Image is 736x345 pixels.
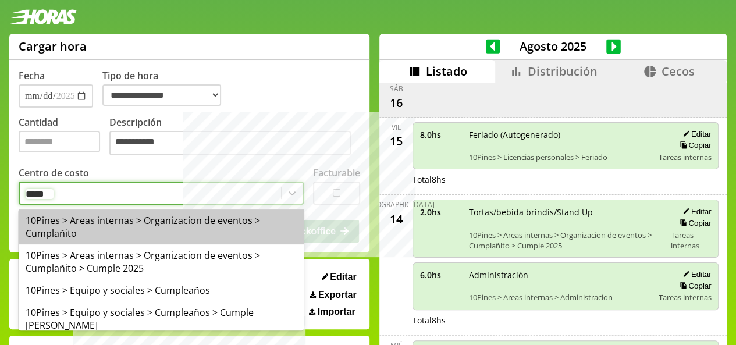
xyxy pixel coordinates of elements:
div: 16 [387,94,406,112]
span: Distribución [528,63,598,79]
h1: Cargar hora [19,38,87,54]
span: 8.0 hs [420,129,461,140]
label: Descripción [109,116,360,158]
div: Total 8 hs [413,315,719,326]
button: Editar [318,271,360,283]
div: 15 [387,132,406,151]
span: 6.0 hs [420,269,461,280]
span: Agosto 2025 [500,38,606,54]
div: 10Pines > Areas internas > Organizacion de eventos > Cumplañito [19,209,304,244]
div: 10Pines > Areas internas > Organizacion de eventos > Cumplañito > Cumple 2025 [19,244,304,279]
span: Exportar [318,290,357,300]
span: Tortas/bebida brindis/Stand Up [469,207,662,218]
span: Tareas internas [670,230,711,251]
span: 10Pines > Licencias personales > Feriado [469,152,650,162]
button: Editar [679,207,711,216]
input: Cantidad [19,131,100,152]
span: 10Pines > Areas internas > Administracion [469,292,650,303]
label: Fecha [19,69,45,82]
div: vie [391,122,401,132]
div: Total 8 hs [413,174,719,185]
span: Tareas internas [658,152,711,162]
textarea: Descripción [109,131,351,155]
span: Feriado (Autogenerado) [469,129,650,140]
span: Importar [318,307,355,317]
button: Copiar [676,281,711,291]
img: logotipo [9,9,77,24]
span: 10Pines > Areas internas > Organizacion de eventos > Cumplañito > Cumple 2025 [469,230,662,251]
div: [DEMOGRAPHIC_DATA] [358,200,435,209]
label: Tipo de hora [102,69,230,108]
button: Exportar [306,289,360,301]
span: Cecos [662,63,695,79]
span: Listado [426,63,467,79]
span: 2.0 hs [420,207,461,218]
div: 10Pines > Equipo y sociales > Cumpleaños > Cumple [PERSON_NAME] [19,301,304,336]
label: Cantidad [19,116,109,158]
button: Editar [679,129,711,139]
span: Editar [330,272,356,282]
div: 10Pines > Equipo y sociales > Cumpleaños [19,279,304,301]
select: Tipo de hora [102,84,221,106]
button: Copiar [676,140,711,150]
div: sáb [389,84,403,94]
span: Administración [469,269,650,280]
button: Editar [679,269,711,279]
span: Tareas internas [658,292,711,303]
label: Facturable [313,166,360,179]
div: 14 [387,209,406,228]
label: Centro de costo [19,166,89,179]
button: Copiar [676,218,711,228]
